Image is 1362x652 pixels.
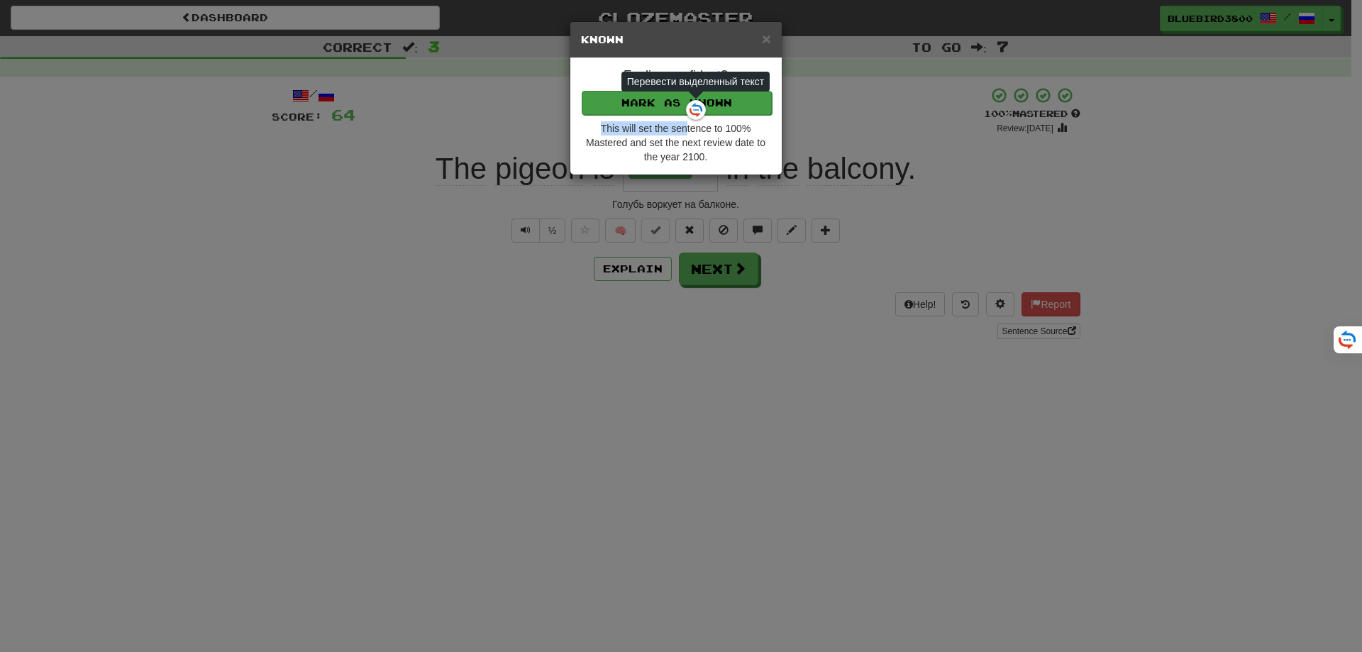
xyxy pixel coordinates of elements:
button: Close [762,31,770,46]
h4: Feeling confident? [581,69,771,83]
div: This will set the sentence to 100% Mastered and set the next review date to the year 2100. [581,121,771,164]
button: Mark as Known [582,91,772,115]
span: × [762,31,770,47]
h5: Known [581,33,771,47]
